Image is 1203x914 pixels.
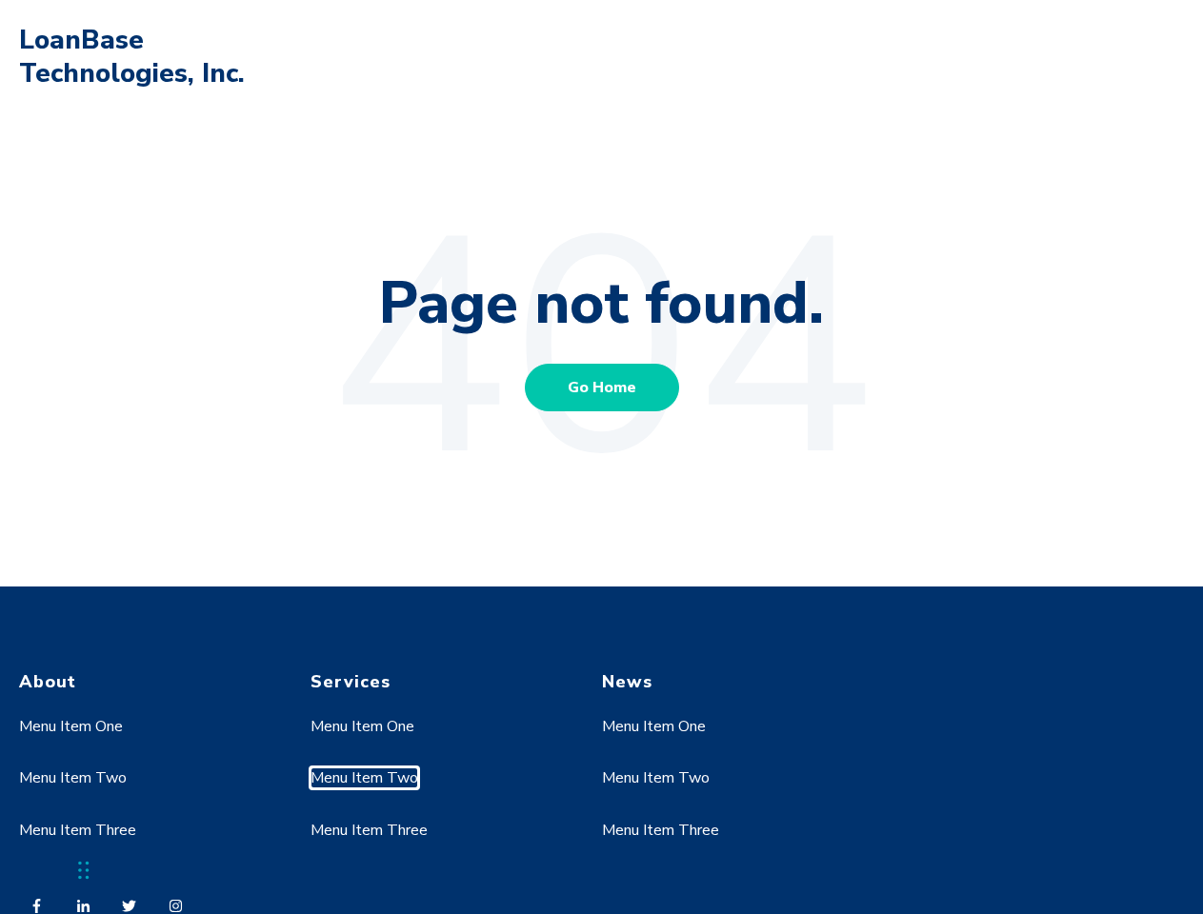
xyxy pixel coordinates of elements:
[19,820,136,841] a: Menu Item Three
[19,767,127,788] a: Menu Item Two
[311,716,414,737] a: Menu Item One
[19,671,275,693] h4: About
[311,671,567,693] h4: Services
[19,267,1184,341] h1: Page not found.
[602,716,706,737] a: Menu Item One
[311,767,418,788] a: Menu Item Two
[602,693,858,886] div: Navigation Menu
[602,820,719,841] a: Menu Item Three
[19,716,123,737] a: Menu Item One
[19,693,275,886] div: Navigation Menu
[311,820,428,841] a: Menu Item Three
[602,767,710,788] a: Menu Item Two
[525,364,679,411] a: Go Home
[311,693,567,886] div: Navigation Menu
[19,24,257,90] h2: LoanBase Technologies, Inc.
[602,671,858,693] h4: News
[78,842,90,899] div: Drag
